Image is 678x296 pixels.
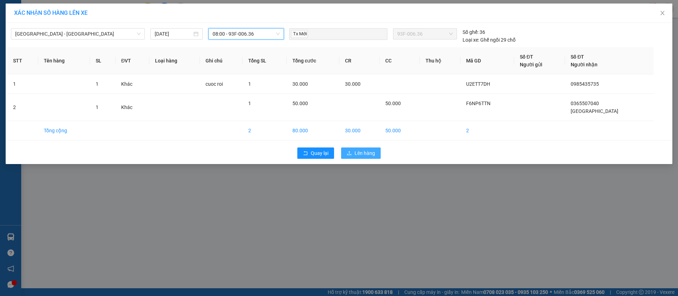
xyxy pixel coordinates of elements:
td: 2 [7,94,38,121]
th: Tên hàng [38,47,90,74]
span: cuoc roi [206,81,223,87]
div: 36 [463,28,485,36]
span: Người nhận [571,62,597,67]
td: Tổng cộng [38,121,90,140]
th: Thu hộ [420,47,461,74]
td: 2 [460,121,514,140]
td: Khác [115,74,149,94]
span: [GEOGRAPHIC_DATA] [571,108,618,114]
span: Tx Mới [291,30,308,38]
span: Quay lại [311,149,328,157]
th: Ghi chú [200,47,243,74]
span: XÁC NHẬN SỐ HÀNG LÊN XE [14,10,88,16]
span: rollback [303,151,308,156]
th: CC [380,47,420,74]
span: Số ghế: [463,28,478,36]
span: Số ĐT [571,54,584,60]
th: STT [7,47,38,74]
span: Loại xe: [463,36,479,44]
span: 30.000 [292,81,308,87]
span: 93F-006.36 [397,29,452,39]
span: 0985435735 [571,81,599,87]
span: 50.000 [385,101,401,106]
div: Ghế ngồi 29 chỗ [463,36,516,44]
td: 50.000 [380,121,420,140]
span: Người gửi [520,62,542,67]
button: rollbackQuay lại [297,147,334,159]
span: 50.000 [292,101,308,106]
td: 30.000 [339,121,380,140]
span: upload [347,151,352,156]
th: Tổng SL [243,47,287,74]
span: close [660,10,665,16]
td: 2 [243,121,287,140]
span: Sài Gòn - Lộc Ninh [15,29,141,39]
span: F6NP6TTN [466,101,490,106]
button: uploadLên hàng [341,147,381,159]
span: U2ETT7DH [466,81,490,87]
span: Số ĐT [520,54,533,60]
th: Mã GD [460,47,514,74]
th: Tổng cước [287,47,339,74]
td: 80.000 [287,121,339,140]
td: 1 [7,74,38,94]
th: Loại hàng [149,47,200,74]
td: Khác [115,94,149,121]
span: 30.000 [345,81,361,87]
span: 1 [96,104,99,110]
span: 1 [248,101,251,106]
th: SL [90,47,115,74]
span: 1 [248,81,251,87]
th: CR [339,47,380,74]
span: Lên hàng [355,149,375,157]
button: Close [653,4,672,23]
th: ĐVT [115,47,149,74]
span: 0365507040 [571,101,599,106]
input: 15/08/2025 [155,30,192,38]
span: 08:00 - 93F-006.36 [213,29,280,39]
span: 1 [96,81,99,87]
